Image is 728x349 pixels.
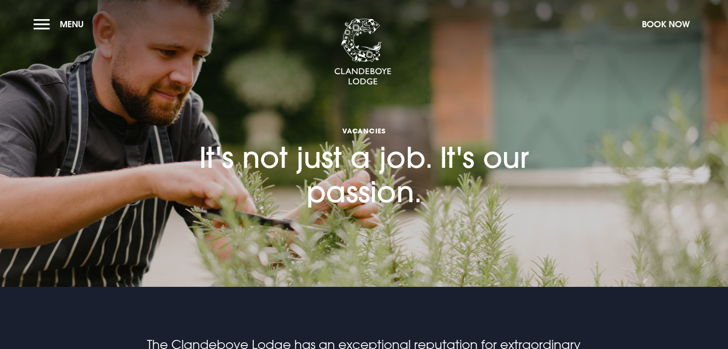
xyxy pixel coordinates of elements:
[60,19,84,30] span: Menu
[637,14,694,34] button: Book Now
[173,83,556,209] h1: It's not just a job. It's our passion.
[173,126,556,135] span: Vacancies
[334,19,392,86] img: Clandeboye Lodge
[34,14,89,34] button: Menu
